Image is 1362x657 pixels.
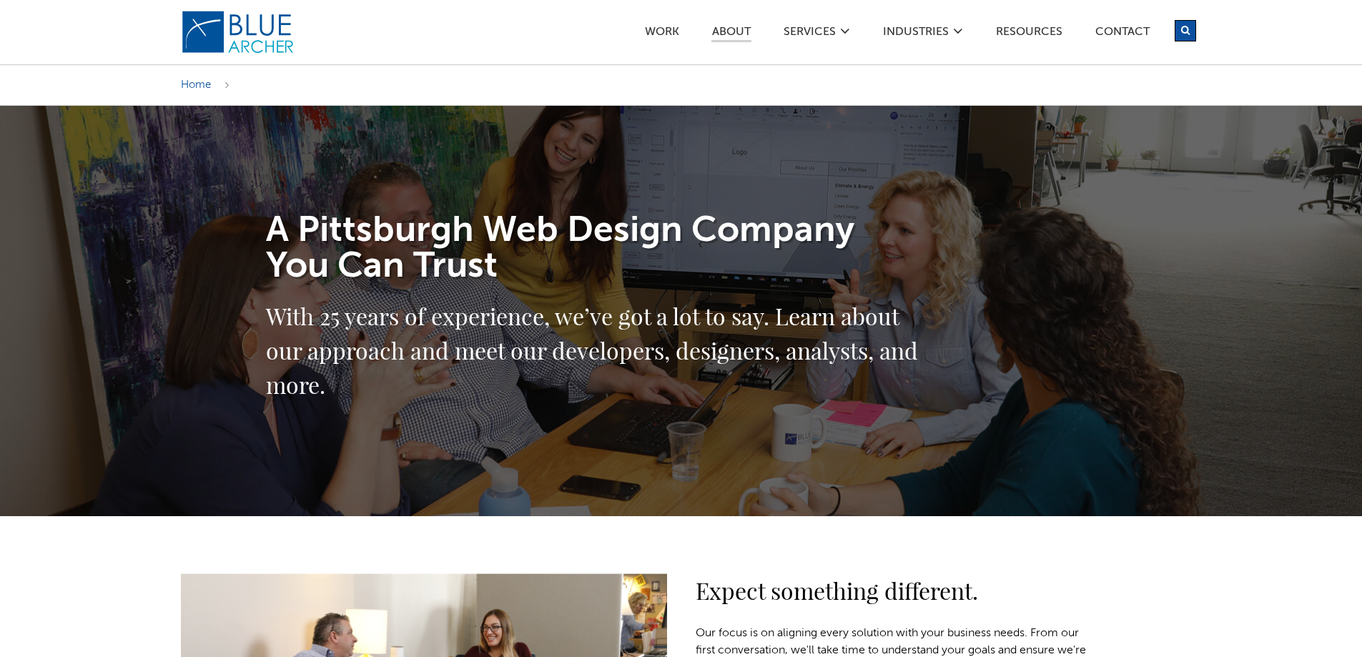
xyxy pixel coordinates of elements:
[995,26,1063,41] a: Resources
[1095,26,1150,41] a: Contact
[711,26,751,42] a: ABOUT
[266,299,924,402] h2: With 25 years of experience, we’ve got a lot to say. Learn about our approach and meet our develo...
[181,10,295,54] img: Blue Archer Logo
[181,79,211,90] a: Home
[266,213,924,285] h1: A Pittsburgh Web Design Company You Can Trust
[644,26,680,41] a: Work
[696,573,1096,608] h2: Expect something different.
[783,26,837,41] a: SERVICES
[882,26,949,41] a: Industries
